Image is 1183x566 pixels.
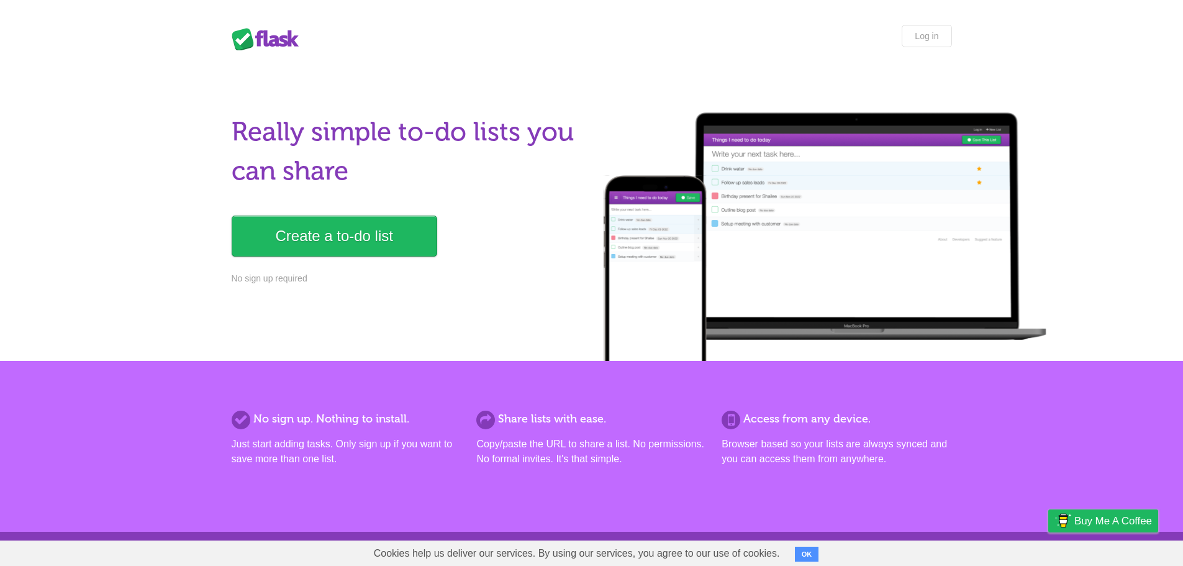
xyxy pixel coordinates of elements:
button: OK [795,547,819,562]
h2: No sign up. Nothing to install. [232,411,461,427]
p: Copy/paste the URL to share a list. No permissions. No formal invites. It's that simple. [476,437,706,467]
img: Buy me a coffee [1054,510,1071,531]
a: Log in [902,25,951,47]
h1: Really simple to-do lists you can share [232,112,584,191]
p: Just start adding tasks. Only sign up if you want to save more than one list. [232,437,461,467]
span: Buy me a coffee [1074,510,1152,532]
h2: Share lists with ease. [476,411,706,427]
a: Create a to-do list [232,216,437,257]
p: Browser based so your lists are always synced and you can access them from anywhere. [722,437,951,467]
h2: Access from any device. [722,411,951,427]
div: Flask Lists [232,28,306,50]
a: Buy me a coffee [1048,509,1158,532]
p: No sign up required [232,272,584,285]
span: Cookies help us deliver our services. By using our services, you agree to our use of cookies. [361,541,792,566]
